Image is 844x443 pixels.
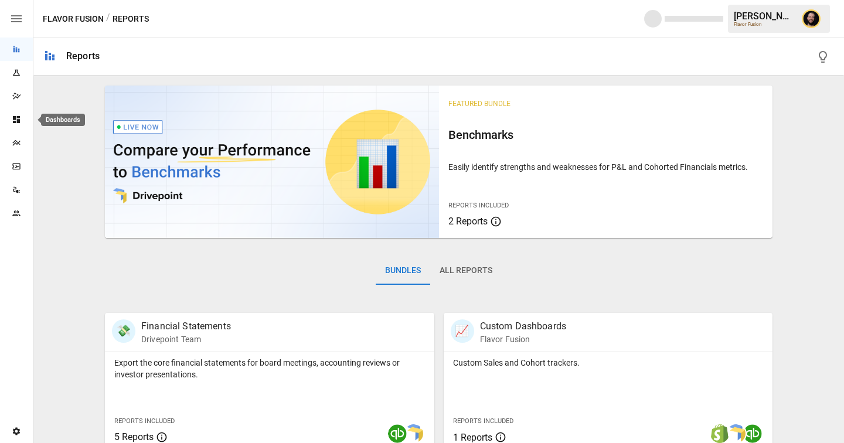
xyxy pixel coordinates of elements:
div: / [106,12,110,26]
span: 1 Reports [453,432,492,443]
div: [PERSON_NAME] [734,11,795,22]
div: 💸 [112,319,135,343]
p: Custom Dashboards [480,319,567,333]
div: 📈 [451,319,474,343]
span: Reports Included [453,417,513,425]
h6: Benchmarks [448,125,764,144]
img: smart model [404,424,423,443]
span: Reports Included [114,417,175,425]
img: smart model [727,424,746,443]
img: quickbooks [743,424,762,443]
span: 2 Reports [448,216,488,227]
p: Easily identify strengths and weaknesses for P&L and Cohorted Financials metrics. [448,161,764,173]
div: Flavor Fusion [734,22,795,27]
img: video thumbnail [105,86,439,238]
p: Export the core financial statements for board meetings, accounting reviews or investor presentat... [114,357,425,380]
button: Bundles [376,257,430,285]
div: Dashboards [41,114,85,126]
p: Drivepoint Team [141,333,231,345]
img: quickbooks [388,424,407,443]
button: Ciaran Nugent [795,2,828,35]
img: shopify [710,424,729,443]
img: Ciaran Nugent [802,9,821,28]
span: Featured Bundle [448,100,511,108]
p: Financial Statements [141,319,231,333]
span: 5 Reports [114,431,154,442]
div: Reports [66,50,100,62]
p: Custom Sales and Cohort trackers. [453,357,764,369]
p: Flavor Fusion [480,333,567,345]
button: All Reports [430,257,502,285]
span: Reports Included [448,202,509,209]
button: Flavor Fusion [43,12,104,26]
